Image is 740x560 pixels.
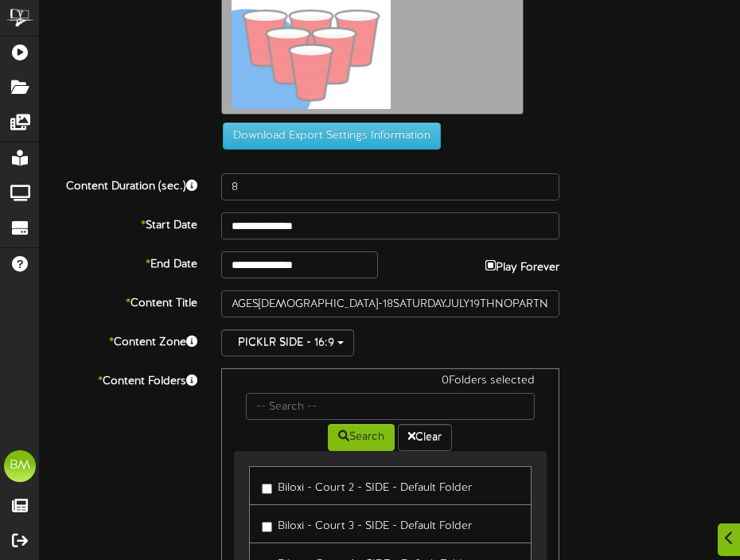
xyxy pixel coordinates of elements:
[328,424,395,451] button: Search
[221,329,354,356] button: PICKLR SIDE - 16:9
[28,290,209,312] label: Content Title
[4,450,36,482] div: BM
[215,130,441,142] a: Download Export Settings Information
[246,393,535,420] input: -- Search --
[262,513,472,535] label: Biloxi - Court 3 - SIDE - Default Folder
[262,522,272,532] input: Biloxi - Court 3 - SIDE - Default Folder
[28,329,209,351] label: Content Zone
[262,484,272,494] input: Biloxi - Court 2 - SIDE - Default Folder
[485,260,496,270] input: Play Forever
[485,251,559,276] label: Play Forever
[234,373,547,393] div: 0 Folders selected
[28,251,209,273] label: End Date
[28,368,209,390] label: Content Folders
[28,212,209,234] label: Start Date
[398,424,452,451] button: Clear
[223,122,441,150] button: Download Export Settings Information
[221,290,559,317] input: Title of this Content
[28,173,209,195] label: Content Duration (sec.)
[262,475,472,496] label: Biloxi - Court 2 - SIDE - Default Folder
